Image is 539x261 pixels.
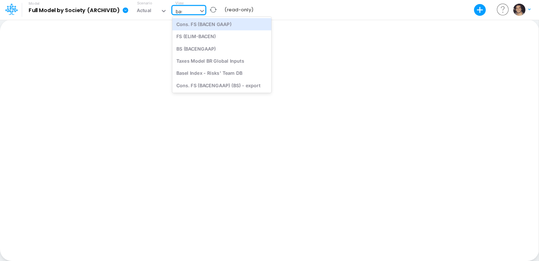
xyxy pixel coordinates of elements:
label: Scenario [137,0,152,6]
div: Basel Index - Risks' Team DB [172,67,271,79]
b: (read-only) [224,7,253,13]
div: FS (ELIM-BACEN) [172,30,271,43]
b: Full Model by Society (ARCHIVED) [29,7,120,14]
div: BS (BACENGAAP) [172,43,271,55]
div: Taxes Model BR Global Inputs [172,55,271,67]
label: View [175,0,184,6]
div: Cons. FS (BACENGAAP) (BS) - export [172,79,271,91]
div: Cons. FS (BACEN GAAP) [172,18,271,30]
label: Model [29,1,40,6]
div: Actual [137,7,151,15]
